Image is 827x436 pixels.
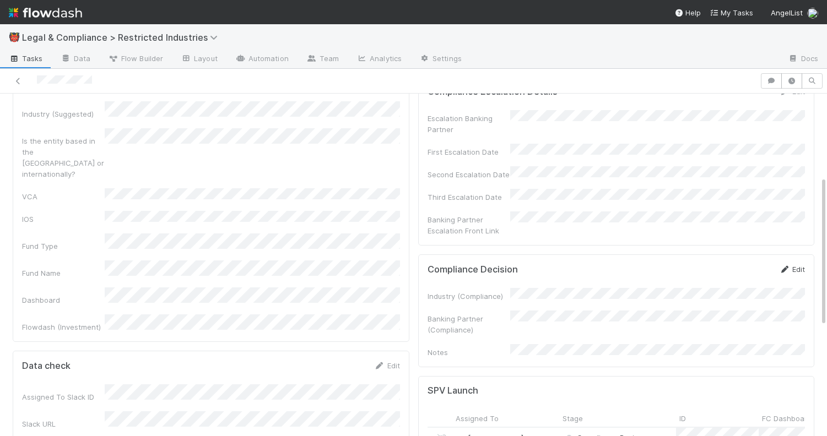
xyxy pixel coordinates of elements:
[710,7,753,18] a: My Tasks
[428,113,510,135] div: Escalation Banking Partner
[428,347,510,358] div: Notes
[22,418,105,429] div: Slack URL
[771,8,803,17] span: AngelList
[22,361,71,372] h5: Data check
[762,413,812,424] span: FC Dashboard
[679,413,686,424] span: ID
[99,51,172,68] a: Flow Builder
[428,192,510,203] div: Third Escalation Date
[428,214,510,236] div: Banking Partner Escalation Front Link
[172,51,226,68] a: Layout
[428,313,510,335] div: Banking Partner (Compliance)
[807,8,818,19] img: avatar_c545aa83-7101-4841-8775-afeaaa9cc762.png
[428,291,510,302] div: Industry (Compliance)
[22,391,105,402] div: Assigned To Slack ID
[22,135,105,179] div: Is the entity based in the [GEOGRAPHIC_DATA] or internationally?
[779,265,805,274] a: Edit
[22,321,105,333] div: Flowdash (Investment)
[428,385,478,396] h5: SPV Launch
[22,214,105,225] div: IOS
[52,51,99,68] a: Data
[428,169,510,180] div: Second Escalation Date
[374,361,400,370] a: Edit
[428,264,518,275] h5: Compliance Decision
[779,51,827,68] a: Docs
[710,8,753,17] span: My Tasks
[298,51,348,68] a: Team
[428,146,510,157] div: First Escalation Date
[9,3,82,22] img: logo-inverted-e16ddd16eac7371096b0.svg
[410,51,471,68] a: Settings
[456,413,499,424] span: Assigned To
[563,413,583,424] span: Stage
[226,51,298,68] a: Automation
[22,32,223,43] span: Legal & Compliance > Restricted Industries
[108,53,163,64] span: Flow Builder
[22,295,105,306] div: Dashboard
[674,7,701,18] div: Help
[22,268,105,279] div: Fund Name
[9,32,20,42] span: 👹
[9,53,43,64] span: Tasks
[22,191,105,202] div: VCA
[22,241,105,252] div: Fund Type
[348,51,410,68] a: Analytics
[22,108,105,119] div: Industry (Suggested)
